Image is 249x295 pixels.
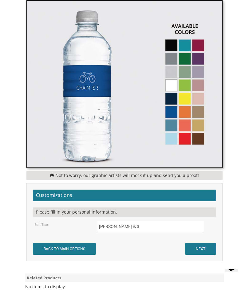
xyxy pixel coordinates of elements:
div: No items to display. [25,284,66,290]
div: Related Products [25,273,224,282]
input: NEXT [185,243,216,255]
input: BACK TO MAIN OPTIONS [33,243,96,255]
h2: Customizations [33,190,216,201]
iframe: chat widget [222,269,243,289]
div: Please fill in your personal information. [33,207,216,217]
div: Not to worry, our graphic artists will mock it up and send you a proof! [26,171,223,180]
label: Edit Text: [34,222,49,227]
img: bottle-style19.jpg [27,1,222,167]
